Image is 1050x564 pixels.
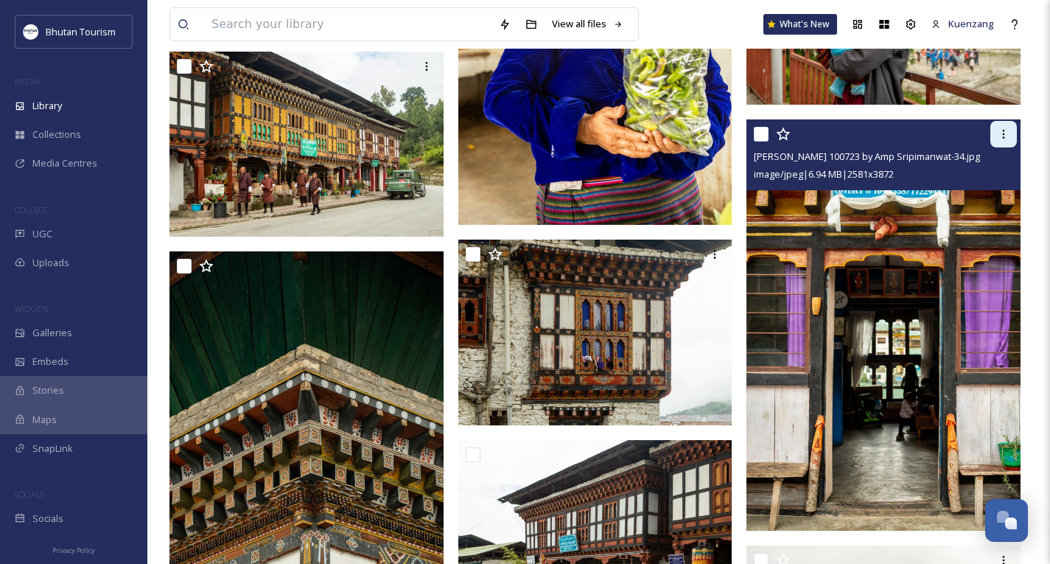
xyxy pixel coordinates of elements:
span: Stories [32,383,64,397]
img: Mongar 100723 by Amp Sripimanwat-31.jpg [169,51,447,237]
span: Privacy Policy [52,546,95,555]
span: Galleries [32,326,72,340]
span: Uploads [32,256,69,270]
span: Kuenzang [948,17,994,30]
a: Privacy Policy [52,540,95,558]
img: Mongar 100723 by Amp Sripimanwat-26.jpg [458,240,736,425]
span: Embeds [32,355,69,369]
span: [PERSON_NAME] 100723 by Amp Sripimanwat-34.jpg [754,150,980,163]
span: WIDGETS [15,303,49,314]
a: Kuenzang [924,10,1001,38]
span: image/jpeg | 6.94 MB | 2581 x 3872 [754,167,894,181]
span: MEDIA [15,76,41,87]
img: Mongar 100723 by Amp Sripimanwat-34.jpg [746,119,1021,531]
span: COLLECT [15,204,46,215]
a: What's New [763,14,837,35]
a: View all files [545,10,631,38]
input: Search your library [204,8,491,41]
span: Bhutan Tourism [46,25,116,38]
button: Open Chat [985,499,1028,542]
span: SOCIALS [15,489,44,500]
span: Collections [32,128,81,142]
span: UGC [32,227,52,241]
span: Media Centres [32,156,97,170]
span: SnapLink [32,442,73,456]
img: BT_Logo_BB_Lockup_CMYK_High%2520Res.jpg [24,24,38,39]
span: Socials [32,512,63,526]
span: Maps [32,413,57,427]
span: Library [32,99,62,113]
